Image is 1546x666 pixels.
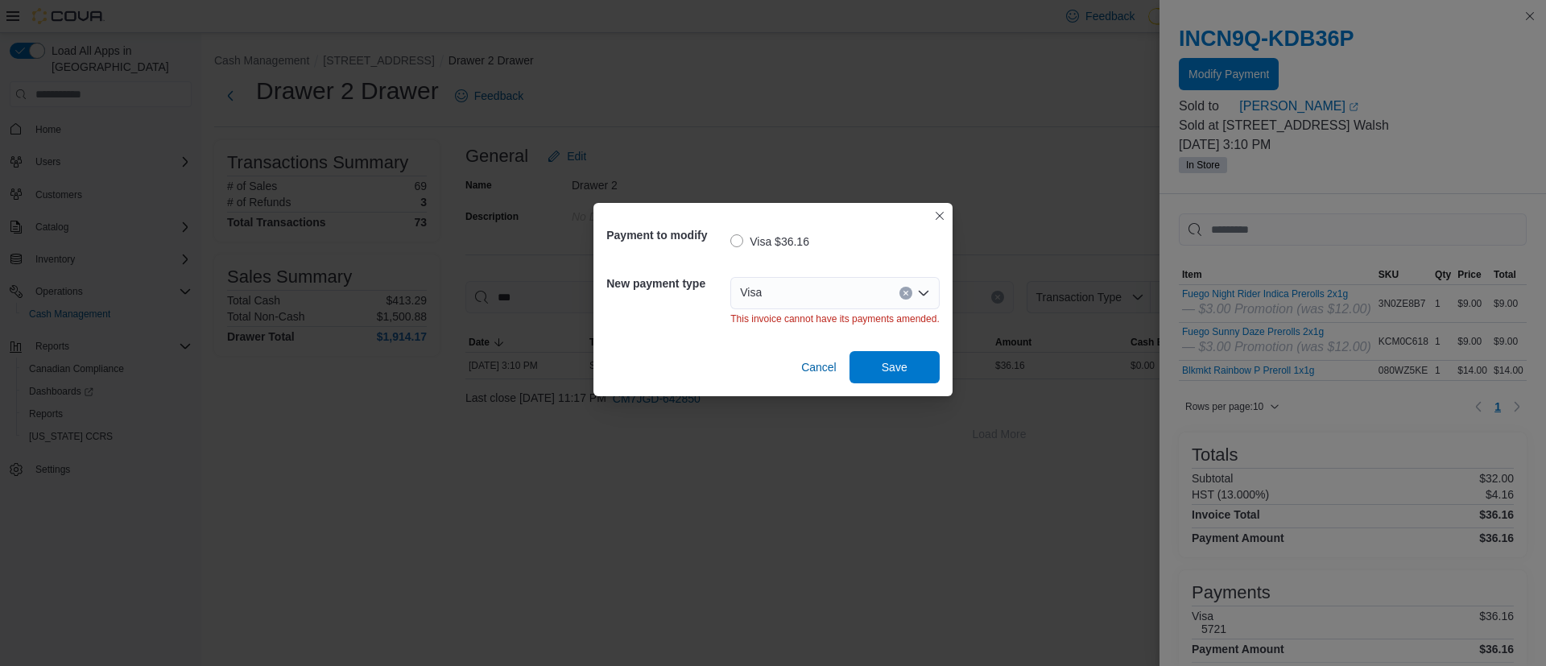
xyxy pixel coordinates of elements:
[730,309,939,325] div: This invoice cannot have its payments amended.
[795,351,843,383] button: Cancel
[606,219,727,251] h5: Payment to modify
[882,359,907,375] span: Save
[801,359,837,375] span: Cancel
[930,206,949,225] button: Closes this modal window
[740,283,762,302] span: Visa
[849,351,940,383] button: Save
[606,267,727,300] h5: New payment type
[899,287,912,300] button: Clear input
[917,287,930,300] button: Open list of options
[768,283,770,303] input: Accessible screen reader label
[730,232,809,251] label: Visa $36.16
